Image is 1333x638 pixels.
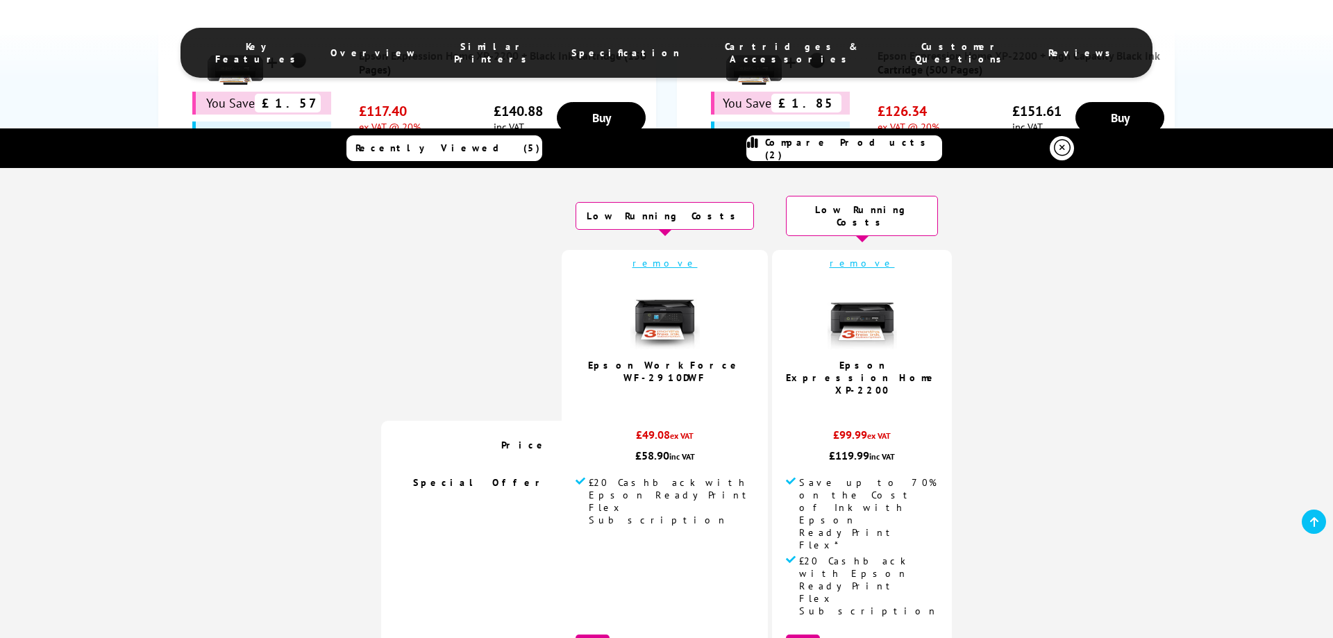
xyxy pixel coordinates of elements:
[786,196,938,236] div: Low Running Costs
[215,40,303,65] span: Key Features
[1012,120,1062,133] span: inc VAT
[670,430,694,441] span: ex VAT
[255,94,321,112] span: £1.57
[828,280,897,349] img: epson-xp-2200-front-subscription-small.jpg
[786,359,938,396] a: Epson Expression Home XP-2200
[413,476,548,489] span: Special Offer
[786,448,938,462] div: £119.99
[588,359,741,384] a: Epson WorkForce WF-2910DWF
[501,439,548,451] span: Price
[867,430,891,441] span: ex VAT
[765,136,941,161] span: Compare Products (2)
[192,92,331,115] div: You Save
[359,120,421,133] span: ex VAT @ 20%
[799,555,938,617] span: £20 Cashback with Epson ReadyPrint Flex Subscription
[1012,102,1062,120] span: £151.61
[904,40,1021,65] span: Customer Questions
[878,102,939,120] span: £126.34
[330,47,417,59] span: Overview
[669,451,695,462] span: inc VAT
[653,391,669,407] span: 4.5
[576,202,754,230] div: Low Running Costs
[192,121,331,144] div: +£20 Cashback
[494,102,543,120] span: £140.88
[669,391,684,407] span: / 5
[355,142,540,154] span: Recently Viewed (5)
[589,476,754,526] span: £20 Cashback with Epson ReadyPrint Flex Subscription
[786,428,938,448] div: £99.99
[711,121,850,144] div: +£20 Cashback
[494,120,543,133] span: inc VAT
[799,476,938,551] span: Save up to 70% on the Cost of Ink with Epson ReadyPrint Flex*
[707,40,876,65] span: Cartridges & Accessories
[632,257,698,269] a: remove
[557,102,646,133] a: Buy
[771,94,841,112] span: £1.85
[830,257,895,269] a: remove
[359,102,421,120] span: £117.40
[1048,47,1118,59] span: Reviews
[571,47,680,59] span: Specification
[576,448,754,462] div: £58.90
[711,92,850,115] div: You Save
[444,40,544,65] span: Similar Printers
[1075,102,1164,133] a: Buy
[346,135,542,161] a: Recently Viewed (5)
[576,428,754,448] div: £49.08
[630,280,700,349] img: epson-wf-2910dwf-front-subscription-small.jpg
[746,135,942,161] a: Compare Products (2)
[869,451,895,462] span: inc VAT
[878,120,939,133] span: ex VAT @ 20%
